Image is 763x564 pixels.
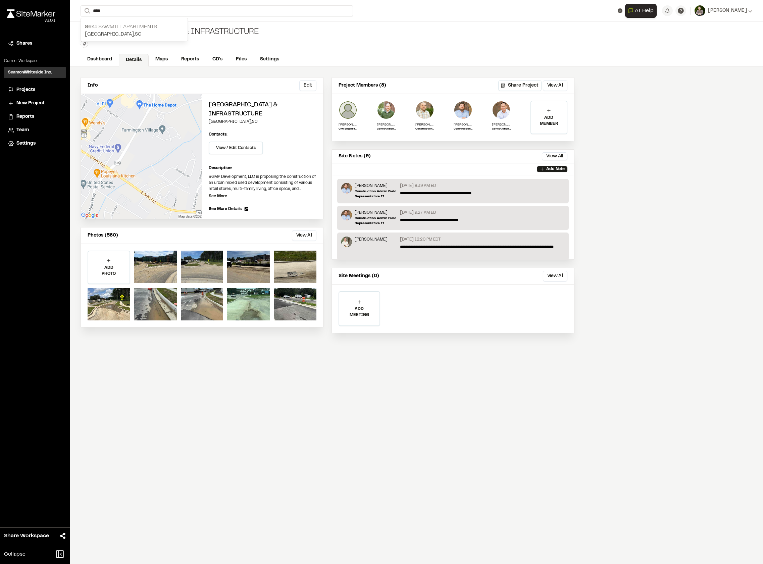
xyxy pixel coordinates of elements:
[543,271,567,281] button: View All
[206,53,229,66] a: CD's
[400,183,438,189] p: [DATE] 8:39 AM EDT
[253,53,286,66] a: Settings
[339,122,357,127] p: [PERSON_NAME]
[81,27,259,38] div: [GEOGRAPHIC_DATA] & Infrastructure
[543,80,567,91] button: View All
[492,127,511,131] p: Construction Admin Project Manager
[229,53,253,66] a: Files
[492,122,511,127] p: [PERSON_NAME]
[88,82,98,89] p: Info
[454,127,472,131] p: Construction Admin Field Representative II
[618,8,622,13] button: Clear text
[415,127,434,131] p: Construction Administration Field Representative
[339,82,386,89] p: Project Members (8)
[454,122,472,127] p: [PERSON_NAME]
[4,532,49,540] span: Share Workspace
[341,210,352,220] img: Shawn Simons
[400,210,438,216] p: [DATE] 9:27 AM EDT
[209,174,316,192] p: BGMP Development, LLC is proposing the construction of an urban mixed used development consisting...
[415,101,434,119] img: Sinuhe Perez
[341,183,352,194] img: Shawn Simons
[16,86,35,94] span: Projects
[88,265,130,277] p: ADD PHOTO
[81,20,188,41] a: 8641 Sawmill Apartments[GEOGRAPHIC_DATA],SC
[377,122,396,127] p: [PERSON_NAME]
[174,53,206,66] a: Reports
[498,80,542,91] button: Share Project
[85,31,184,38] p: [GEOGRAPHIC_DATA] , SC
[625,4,659,18] div: Open AI Assistant
[355,189,397,199] p: Construction Admin Field Representative II
[695,5,705,16] img: User
[16,140,36,147] span: Settings
[400,237,441,243] p: [DATE] 12:20 PM EDT
[81,40,88,48] button: Edit Tags
[85,23,184,31] p: Sawmill Apartments
[546,166,565,172] p: Add Note
[16,40,32,47] span: Shares
[209,206,242,212] span: See More Details
[292,230,316,241] button: View All
[8,126,62,134] a: Team
[8,86,62,94] a: Projects
[209,165,316,171] p: Description:
[339,272,379,280] p: Site Meetings (0)
[8,100,62,107] a: New Project
[16,113,34,120] span: Reports
[355,183,397,189] p: [PERSON_NAME]
[119,54,149,66] a: Details
[635,7,654,15] span: AI Help
[377,101,396,119] img: Wayne Lee
[339,127,357,131] p: Civil Engineering Project Manager
[377,127,396,131] p: Construction Admin Team Leader
[209,119,316,125] p: [GEOGRAPHIC_DATA] , SC
[531,115,567,127] p: ADD MEMBER
[209,132,227,138] p: Contacts:
[81,5,93,16] button: Search
[339,306,379,318] p: ADD MEETING
[209,142,263,154] button: View / Edit Contacts
[299,80,316,91] button: Edit
[85,24,97,29] span: 8641
[8,113,62,120] a: Reports
[355,216,397,226] p: Construction Admin Field Representative II
[7,18,55,24] div: Oh geez...please don't...
[341,237,352,247] img: Jake Wastler
[8,69,52,75] h3: SeamonWhiteside Inc.
[209,193,227,199] p: See More
[81,53,119,66] a: Dashboard
[339,101,357,119] img: Preston Busbee
[542,152,567,160] button: View All
[7,9,55,18] img: rebrand.png
[8,40,62,47] a: Shares
[209,101,316,119] h2: [GEOGRAPHIC_DATA] & Infrastructure
[339,153,371,160] p: Site Notes (9)
[16,126,29,134] span: Team
[16,100,45,107] span: New Project
[4,550,26,558] span: Collapse
[454,101,472,119] img: Shawn Simons
[625,4,657,18] button: Open AI Assistant
[4,58,66,64] p: Current Workspace
[415,122,434,127] p: [PERSON_NAME]
[708,7,747,14] span: [PERSON_NAME]
[8,140,62,147] a: Settings
[355,237,388,243] p: [PERSON_NAME]
[492,101,511,119] img: Tommy Huang
[149,53,174,66] a: Maps
[355,210,397,216] p: [PERSON_NAME]
[88,232,118,239] p: Photos (580)
[695,5,752,16] button: [PERSON_NAME]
